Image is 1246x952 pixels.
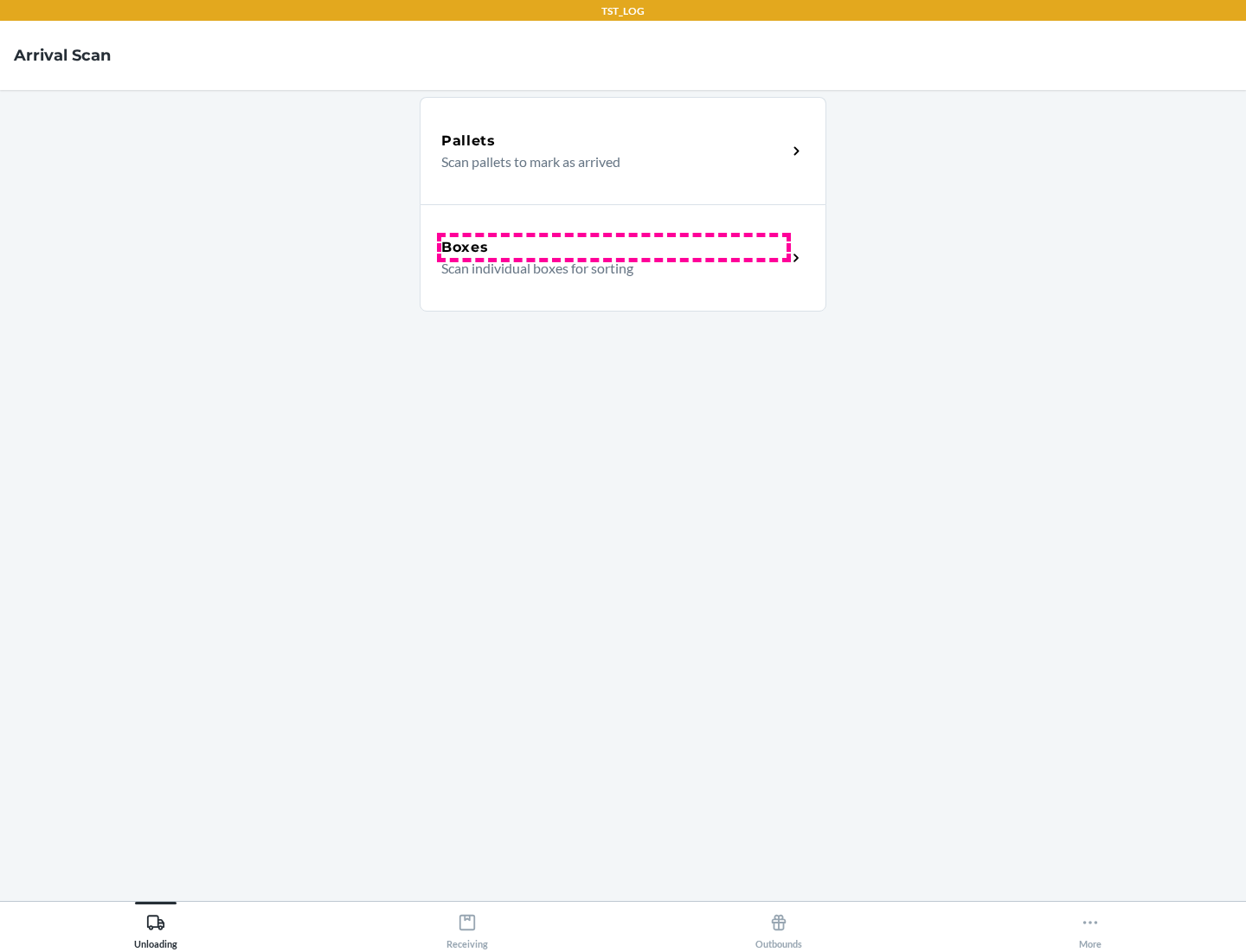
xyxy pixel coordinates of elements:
[446,906,488,949] div: Receiving
[14,44,111,67] h4: Arrival Scan
[441,258,773,279] p: Scan individual boxes for sorting
[1079,906,1101,949] div: More
[934,902,1246,949] button: More
[441,151,773,172] p: Scan pallets to mark as arrived
[441,131,496,151] h5: Pallets
[420,97,826,204] a: PalletsScan pallets to mark as arrived
[134,906,177,949] div: Unloading
[623,902,934,949] button: Outbounds
[420,204,826,312] a: BoxesScan individual boxes for sorting
[441,237,489,258] h5: Boxes
[755,906,802,949] div: Outbounds
[601,3,645,19] p: TST_LOG
[311,902,623,949] button: Receiving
